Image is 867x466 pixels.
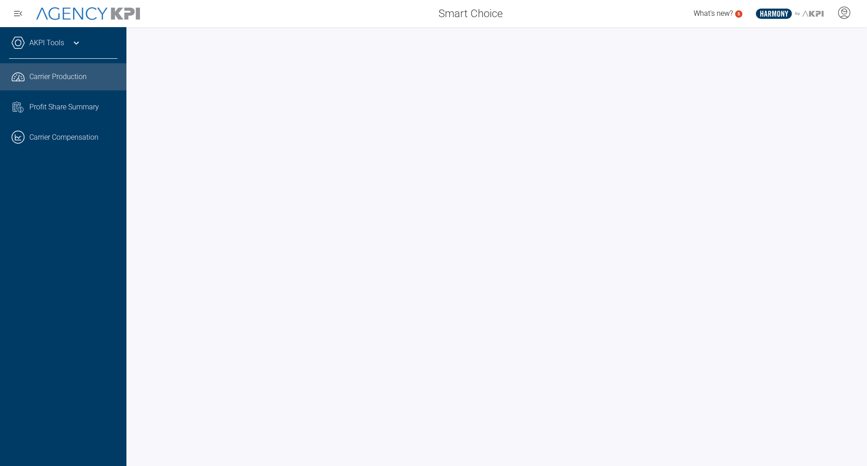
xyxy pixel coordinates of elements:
img: AgencyKPI [36,7,140,20]
text: 5 [737,11,740,16]
a: 5 [735,10,742,18]
span: Carrier Production [29,71,87,82]
span: Profit Share Summary [29,102,99,113]
span: What's new? [694,9,733,18]
a: AKPI Tools [29,38,64,48]
span: Smart Choice [438,5,503,22]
